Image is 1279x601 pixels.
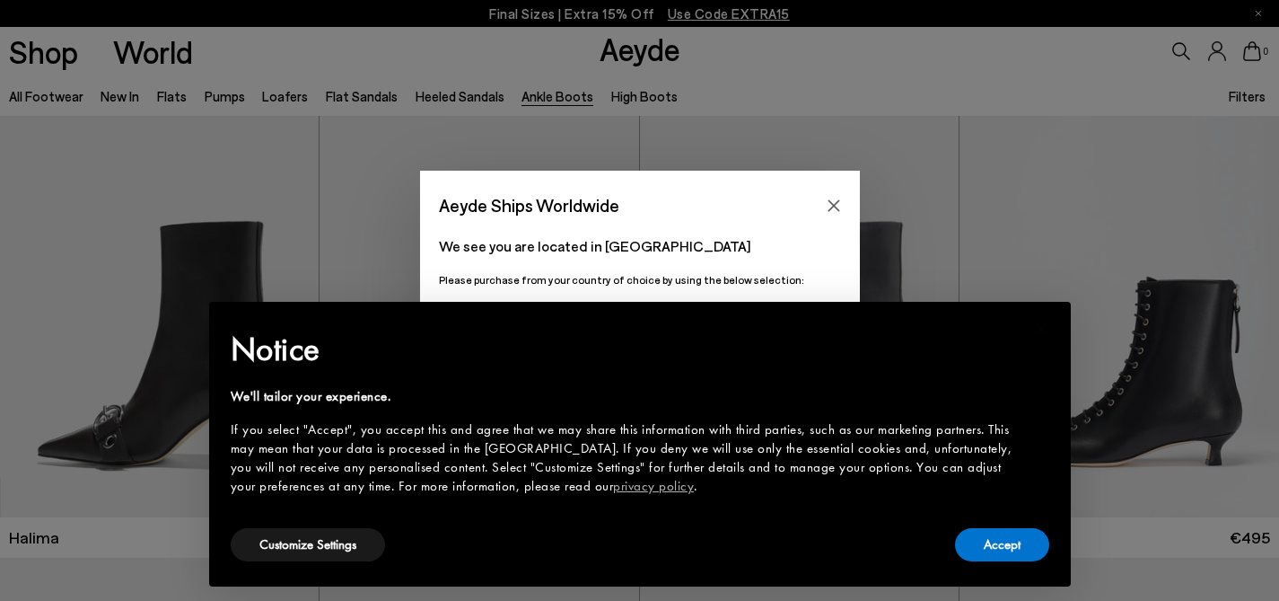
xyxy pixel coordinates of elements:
[1036,314,1047,342] span: ×
[1021,307,1064,350] button: Close this notice
[820,192,847,219] button: Close
[231,420,1021,496] div: If you select "Accept", you accept this and agree that we may share this information with third p...
[231,528,385,561] button: Customize Settings
[955,528,1049,561] button: Accept
[613,477,694,495] a: privacy policy
[231,387,1021,406] div: We'll tailor your experience.
[439,271,841,288] p: Please purchase from your country of choice by using the below selection:
[439,190,619,221] span: Aeyde Ships Worldwide
[231,326,1021,373] h2: Notice
[439,235,841,257] p: We see you are located in [GEOGRAPHIC_DATA]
